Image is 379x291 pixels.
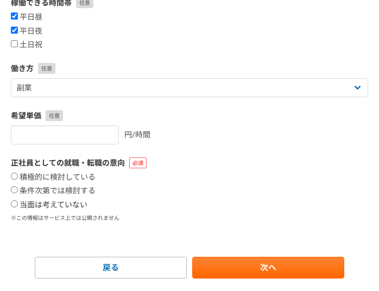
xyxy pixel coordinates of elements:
[11,173,18,180] input: 積極的に検討している
[11,12,18,20] input: 平日昼
[11,40,42,50] label: 土日祝
[11,157,368,169] label: 正社員としての就職・転職の意向
[11,110,368,122] label: 希望単価
[11,200,18,207] input: 当面は考えていない
[11,27,42,36] label: 平日夜
[35,257,187,279] a: 戻る
[11,27,18,34] input: 平日夜
[11,214,368,222] p: ※この情報はサービス上では公開されません
[11,200,87,210] label: 当面は考えていない
[192,257,344,279] a: 次へ
[11,186,96,196] label: 条件次第では検討する
[11,63,368,74] label: 働き方
[11,40,18,47] input: 土日祝
[11,173,96,182] label: 積極的に検討している
[124,130,150,139] span: 円/時間
[11,12,42,22] label: 平日昼
[11,186,18,193] input: 条件次第では検討する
